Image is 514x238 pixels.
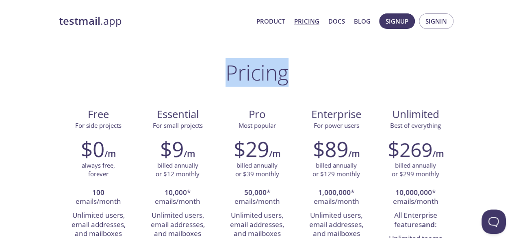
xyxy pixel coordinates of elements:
li: * emails/month [303,186,370,209]
a: Docs [328,16,345,26]
h2: $9 [160,137,184,161]
h2: $89 [313,137,348,161]
h6: /m [348,147,360,161]
button: Signin [419,13,453,29]
li: * emails/month [144,186,211,209]
strong: 100 [92,188,104,197]
span: For side projects [75,121,121,129]
button: Signup [379,13,415,29]
span: Most popular [239,121,276,129]
iframe: Help Scout Beacon - Open [481,210,506,234]
strong: 10,000,000 [395,188,432,197]
h6: /m [432,147,444,161]
strong: 50,000 [244,188,267,197]
h2: $ [388,137,432,161]
a: Product [256,16,285,26]
span: For power users [314,121,359,129]
li: emails/month [65,186,132,209]
a: Pricing [294,16,319,26]
span: Unlimited [392,107,439,121]
span: For small projects [153,121,203,129]
p: billed annually or $12 monthly [156,161,200,179]
span: 269 [399,136,432,163]
span: Essential [145,107,211,121]
strong: 10,000 [165,188,187,197]
p: billed annually or $129 monthly [312,161,360,179]
a: Blog [354,16,371,26]
span: Enterprise [303,107,369,121]
strong: and [422,220,435,229]
h2: $0 [81,137,104,161]
h1: Pricing [226,60,288,85]
h2: $29 [234,137,269,161]
strong: 1,000,000 [318,188,351,197]
p: always free, forever [82,161,115,179]
li: All Enterprise features : [382,209,449,232]
p: billed annually or $39 monthly [235,161,279,179]
span: Signup [386,16,408,26]
h6: /m [184,147,195,161]
p: billed annually or $299 monthly [392,161,439,179]
span: Free [65,107,132,121]
h6: /m [269,147,280,161]
span: Best of everything [390,121,441,129]
span: Pro [224,107,290,121]
h6: /m [104,147,116,161]
li: * emails/month [382,186,449,209]
span: Signin [425,16,447,26]
strong: testmail [59,14,100,28]
li: * emails/month [223,186,291,209]
a: testmail.app [59,14,250,28]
